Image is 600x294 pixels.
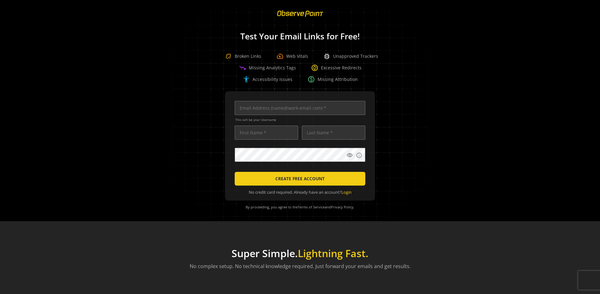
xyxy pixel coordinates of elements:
span: Lightning Fast. [298,247,368,260]
span: trending_down [239,64,246,72]
span: CREATE FREE ACCOUNT [275,173,325,184]
div: By proceeding, you agree to the and . [233,201,367,214]
span: paid [307,76,315,83]
a: Login [341,189,352,195]
span: bug_report [323,52,331,60]
h1: Super Simple. [190,247,411,259]
span: change_circle [311,64,318,72]
div: Broken Links [222,50,261,62]
h1: Test Your Email Links for Free! [162,32,437,41]
span: This will be your Username [235,117,365,122]
div: Excessive Redirects [311,64,362,72]
input: First Name * [235,126,298,140]
div: Unapproved Trackers [323,52,378,60]
div: Missing Analytics Tags [239,64,296,72]
a: ObservePoint Homepage [273,14,327,20]
span: speed [276,52,284,60]
div: Web Vitals [276,52,308,60]
mat-icon: info [356,152,362,158]
button: CREATE FREE ACCOUNT [235,172,365,186]
p: No complex setup. No technical knowledge required. Just forward your emails and get results. [190,262,411,270]
div: Accessibility Issues [242,76,292,83]
mat-icon: visibility [347,152,353,158]
input: Email Address (name@work-email.com) * [235,101,365,115]
span: accessibility [242,76,250,83]
img: Broken Link [222,50,235,62]
div: No credit card required. Already have an account? [235,189,365,195]
div: Missing Attribution [307,76,358,83]
input: Last Name * [302,126,365,140]
a: Terms of Service [298,205,325,209]
a: Privacy Policy [331,205,353,209]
